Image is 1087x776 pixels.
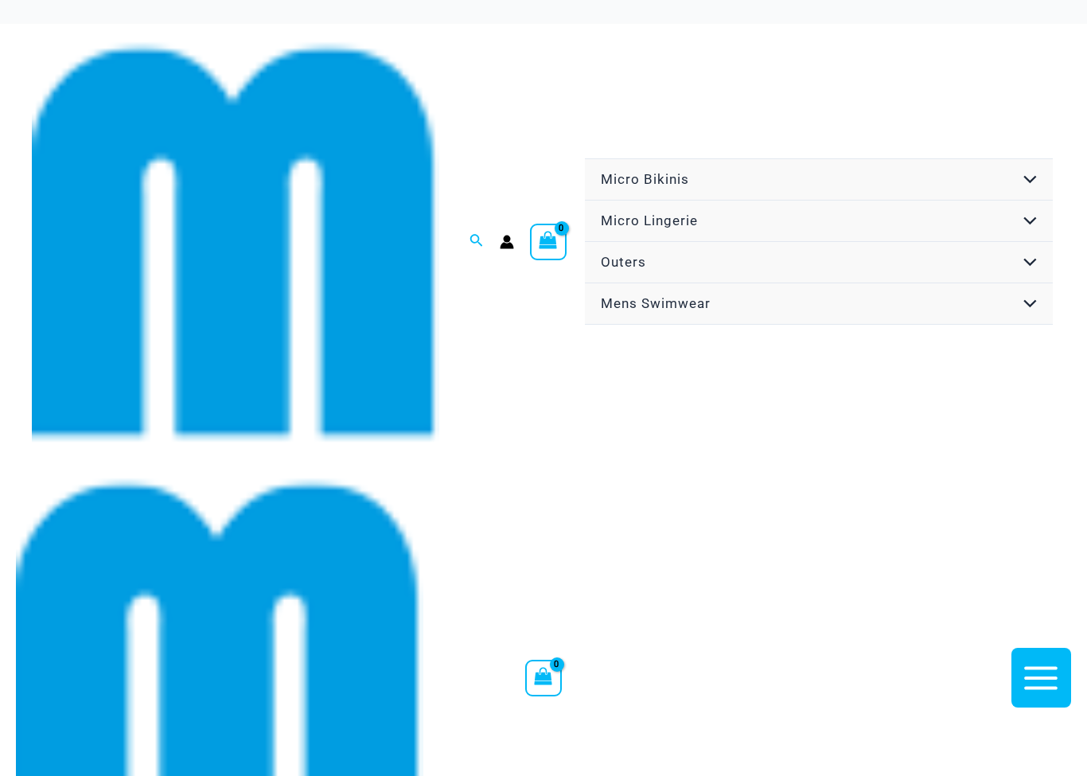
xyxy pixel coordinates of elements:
[585,242,1053,283] a: OutersMenu ToggleMenu Toggle
[585,201,1053,242] a: Micro LingerieMenu ToggleMenu Toggle
[32,38,439,446] img: cropped mm emblem
[601,254,646,270] span: Outers
[469,232,484,252] a: Search icon link
[582,156,1055,327] nav: Site Navigation
[585,283,1053,325] a: Mens SwimwearMenu ToggleMenu Toggle
[601,295,711,311] span: Mens Swimwear
[530,224,567,260] a: View Shopping Cart, empty
[585,159,1053,201] a: Micro BikinisMenu ToggleMenu Toggle
[525,660,562,696] a: View Shopping Cart, empty
[500,235,514,249] a: Account icon link
[601,171,689,187] span: Micro Bikinis
[601,213,698,228] span: Micro Lingerie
